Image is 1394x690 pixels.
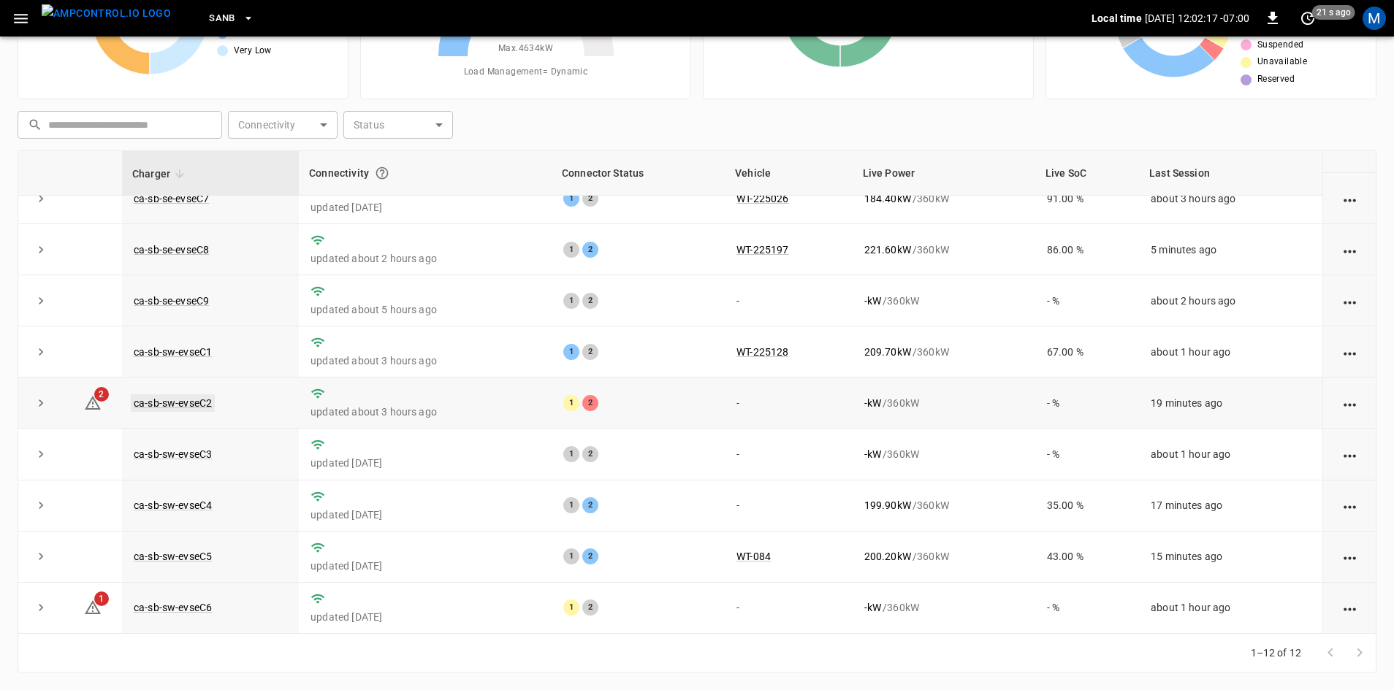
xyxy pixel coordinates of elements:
[498,42,553,56] span: Max. 4634 kW
[1341,242,1359,257] div: action cell options
[30,392,52,414] button: expand row
[369,160,395,186] button: Connection between the charger and our software.
[864,191,1024,206] div: / 360 kW
[582,497,598,513] div: 2
[1341,396,1359,410] div: action cell options
[582,599,598,616] div: 2
[1139,151,1322,196] th: Last Session
[134,602,212,613] a: ca-sb-sw-evseC6
[1363,7,1386,30] div: profile-icon
[30,341,52,363] button: expand row
[864,600,881,615] p: - kW
[552,151,725,196] th: Connector Status
[864,498,911,513] p: 199.90 kW
[563,191,579,207] div: 1
[563,599,579,616] div: 1
[1035,173,1139,224] td: 91.00 %
[1139,480,1322,532] td: 17 minutes ago
[1145,11,1249,26] p: [DATE] 12:02:17 -07:00
[1341,498,1359,513] div: action cell options
[464,65,588,80] span: Load Management = Dynamic
[134,295,209,307] a: ca-sb-se-evseC9
[42,4,171,23] img: ampcontrol.io logo
[132,165,189,183] span: Charger
[582,446,598,462] div: 2
[1139,532,1322,583] td: 15 minutes ago
[134,499,212,511] a: ca-sb-sw-evseC4
[1251,645,1302,660] p: 1–12 of 12
[234,44,272,58] span: Very Low
[1035,151,1139,196] th: Live SoC
[563,242,579,258] div: 1
[1341,600,1359,615] div: action cell options
[563,344,579,360] div: 1
[563,497,579,513] div: 1
[311,302,540,317] p: updated about 5 hours ago
[209,10,235,27] span: SanB
[1341,191,1359,206] div: action cell options
[1035,429,1139,480] td: - %
[582,191,598,207] div: 2
[582,344,598,360] div: 2
[582,548,598,564] div: 2
[1341,549,1359,564] div: action cell options
[311,610,540,624] p: updated [DATE]
[1035,377,1139,429] td: - %
[1341,447,1359,461] div: action cell options
[84,396,102,408] a: 2
[1139,173,1322,224] td: about 3 hours ago
[30,239,52,261] button: expand row
[1139,429,1322,480] td: about 1 hour ago
[864,447,1024,461] div: / 360 kW
[1035,275,1139,326] td: - %
[1257,72,1295,87] span: Reserved
[134,346,212,358] a: ca-sb-sw-evseC1
[1341,140,1359,155] div: action cell options
[563,293,579,309] div: 1
[725,480,853,532] td: -
[864,396,1024,410] div: / 360 kW
[563,395,579,411] div: 1
[725,275,853,326] td: -
[864,549,1024,564] div: / 360 kW
[563,548,579,564] div: 1
[853,151,1035,196] th: Live Power
[1257,55,1307,69] span: Unavailable
[1341,294,1359,308] div: action cell options
[84,601,102,613] a: 1
[1312,5,1355,20] span: 21 s ago
[30,545,52,567] button: expand row
[30,597,52,618] button: expand row
[311,353,540,368] p: updated about 3 hours ago
[311,251,540,266] p: updated about 2 hours ago
[864,345,1024,359] div: / 360 kW
[864,242,911,257] p: 221.60 kW
[309,160,541,186] div: Connectivity
[1035,326,1139,377] td: 67.00 %
[311,200,540,215] p: updated [DATE]
[311,405,540,419] p: updated about 3 hours ago
[864,600,1024,615] div: / 360 kW
[582,395,598,411] div: 2
[203,4,260,33] button: SanB
[1139,583,1322,634] td: about 1 hour ago
[736,346,788,358] a: WT-225128
[725,377,853,429] td: -
[864,498,1024,513] div: / 360 kW
[1139,326,1322,377] td: about 1 hour ago
[1139,377,1322,429] td: 19 minutes ago
[725,151,853,196] th: Vehicle
[736,551,771,562] a: WT-084
[30,494,52,516] button: expand row
[725,583,853,634] td: -
[1139,275,1322,326] td: about 2 hours ago
[94,591,109,606] span: 1
[864,294,1024,308] div: / 360 kW
[1035,532,1139,583] td: 43.00 %
[582,242,598,258] div: 2
[563,446,579,462] div: 1
[1035,583,1139,634] td: - %
[864,191,911,206] p: 184.40 kW
[864,345,911,359] p: 209.70 kW
[1341,345,1359,359] div: action cell options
